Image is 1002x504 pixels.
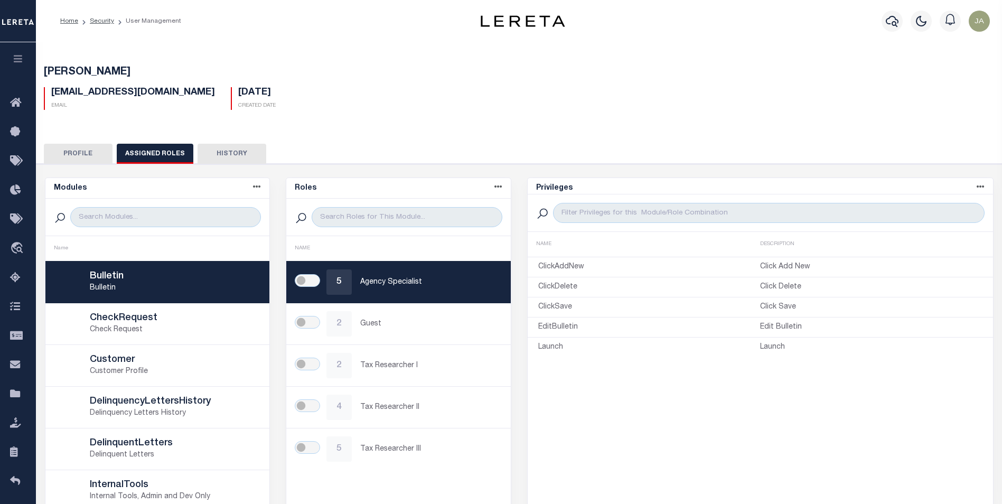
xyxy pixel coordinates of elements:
p: Delinquent Letters [90,450,259,461]
button: Profile [44,144,113,164]
a: ClickDeleteClick Delete [528,279,993,295]
p: Launch [538,342,761,353]
input: Filter Privileges for this Module/Role Combination [553,203,984,223]
a: 2Guest [286,303,511,344]
a: CustomerCustomer Profile [45,345,270,386]
a: 5Agency Specialist [286,262,511,303]
a: DelinquentLettersDelinquent Letters [45,428,270,470]
p: Click Save [760,302,982,313]
h5: Roles [295,184,316,193]
p: EditBulletin [538,322,761,333]
p: Guest [360,319,500,330]
button: History [198,144,266,164]
h5: CheckRequest [90,313,259,324]
h5: Privileges [536,184,573,193]
h5: Bulletin [90,271,259,283]
div: NAME [536,240,761,248]
p: Agency Specialist [360,277,500,288]
a: 2Tax Researcher I [286,345,511,386]
div: Name [54,245,261,253]
p: Created Date [238,102,276,110]
li: User Management [114,16,181,26]
h5: Modules [54,184,87,193]
a: Security [90,18,114,24]
h5: [DATE] [238,87,276,99]
input: Search Roles for This Module... [312,207,502,227]
a: ClickSaveClick Save [528,300,993,315]
a: DelinquencyLettersHistoryDelinquency Letters History [45,387,270,428]
p: Click Delete [760,282,982,293]
input: Search Modules... [70,207,261,227]
button: Assigned Roles [117,144,193,164]
i: travel_explore [10,242,27,256]
p: Bulletin [90,283,259,294]
div: DESCRIPTION [760,240,985,248]
a: CheckRequestCheck Request [45,303,270,344]
a: Home [60,18,78,24]
p: Edit Bulletin [760,322,982,333]
p: Customer Profile [90,366,259,377]
p: ClickDelete [538,282,761,293]
a: 4Tax Researcher II [286,387,511,428]
img: logo-dark.svg [481,15,565,27]
h5: DelinquencyLettersHistory [90,396,259,408]
p: ClickSave [538,302,761,313]
p: Check Request [90,324,259,335]
p: Delinquency Letters History [90,408,259,419]
p: Tax Researcher II [360,402,500,413]
span: [PERSON_NAME] [44,67,130,78]
p: ClickAddNew [538,262,761,273]
div: 5 [326,436,352,462]
div: 2 [326,353,352,378]
a: BulletinBulletin [45,262,270,303]
a: EditBulletinEdit Bulletin [528,320,993,335]
a: 5Tax Researcher III [286,428,511,470]
h5: InternalTools [90,480,259,491]
img: svg+xml;base64,PHN2ZyB4bWxucz0iaHR0cDovL3d3dy53My5vcmcvMjAwMC9zdmciIHBvaW50ZXItZXZlbnRzPSJub25lIi... [969,11,990,32]
p: Launch [760,342,982,353]
p: Internal Tools, Admin and Dev Only [90,491,259,502]
div: 5 [326,269,352,295]
div: 4 [326,395,352,420]
h5: DelinquentLetters [90,438,259,450]
div: 2 [326,311,352,337]
a: LaunchLaunch [528,340,993,355]
p: Click Add New [760,262,982,273]
p: Email [51,102,215,110]
p: Tax Researcher III [360,444,500,455]
p: Tax Researcher I [360,360,500,371]
div: NAME [295,245,502,253]
h5: [EMAIL_ADDRESS][DOMAIN_NAME] [51,87,215,99]
a: ClickAddNewClick Add New [528,259,993,275]
h5: Customer [90,354,259,366]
